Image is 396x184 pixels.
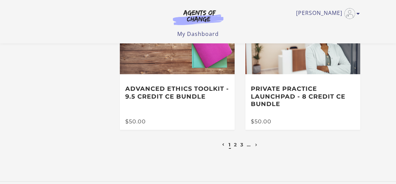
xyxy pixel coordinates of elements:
[251,119,355,124] div: $50.00
[251,85,355,108] h3: Private Practice Launchpad - 8 Credit CE Bundle
[120,7,235,130] a: 5 Courses Advanced Ethics Toolkit - 9.5 Credit CE Bundle $50.00
[254,142,259,148] a: Next page
[241,142,244,148] a: 3
[125,119,229,124] div: $50.00
[247,142,251,148] a: …
[234,142,237,148] a: 2
[125,85,229,100] h3: Advanced Ethics Toolkit - 9.5 Credit CE Bundle
[229,142,231,148] a: 1
[245,7,360,130] a: 7 Courses Private Practice Launchpad - 8 Credit CE Bundle $50.00
[296,8,357,19] a: Toggle menu
[166,9,231,25] img: Agents of Change Logo
[177,30,219,38] a: My Dashboard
